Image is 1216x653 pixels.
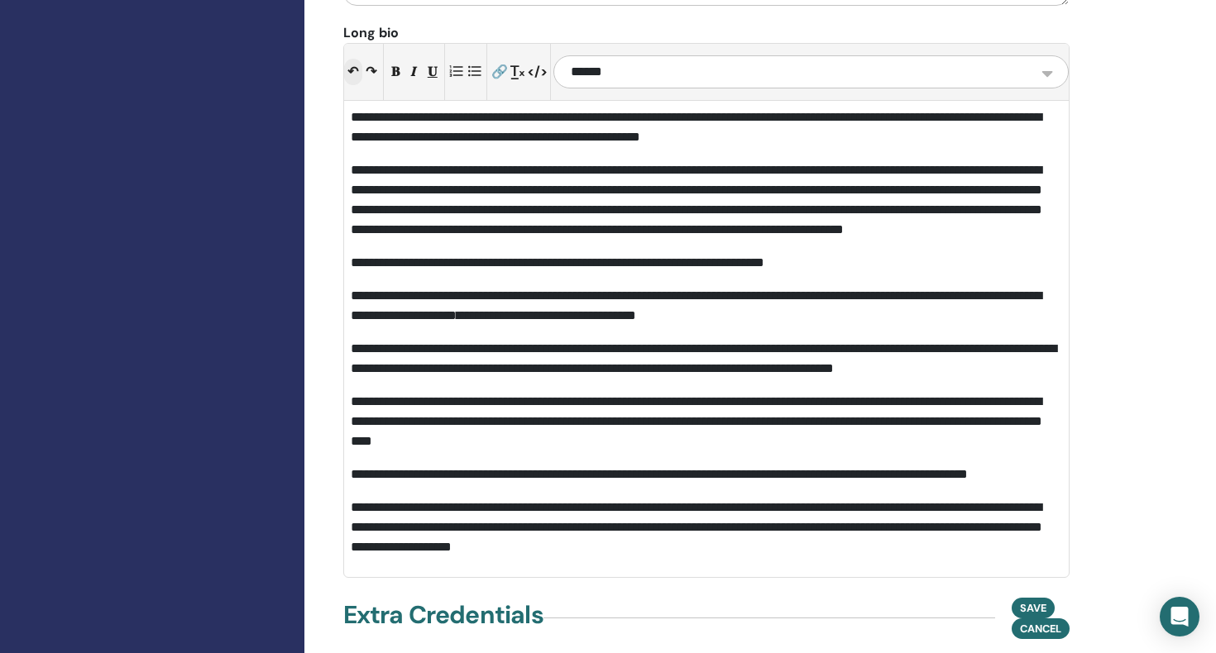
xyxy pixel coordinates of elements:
[386,59,405,85] button: 𝐁
[405,59,423,85] button: 𝑰
[490,59,508,85] button: 🔗
[362,59,381,85] button: ↷
[344,59,362,85] button: ↶
[1012,598,1055,618] button: Save
[1020,601,1046,615] span: Save
[424,59,442,85] button: 𝐔
[509,59,527,85] button: T̲ₓ
[1012,618,1070,639] button: Cancel
[343,600,543,630] h4: Extra Credentials
[1020,622,1061,636] span: Cancel
[466,59,484,85] button: Bullet list
[527,59,548,85] button: </>
[1160,597,1199,636] div: Open Intercom Messenger
[428,63,438,80] span: 𝐔
[343,23,399,43] span: Long bio
[448,59,466,85] button: Numbered list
